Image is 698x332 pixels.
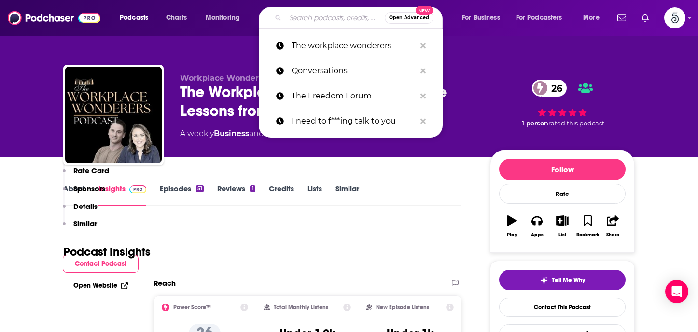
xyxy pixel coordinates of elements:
span: Logged in as Spiral5-G2 [664,7,685,28]
button: Details [63,202,98,220]
button: Share [600,209,626,244]
img: tell me why sparkle [540,277,548,284]
button: Apps [524,209,549,244]
button: Show profile menu [664,7,685,28]
a: Contact This Podcast [499,298,626,317]
button: open menu [199,10,252,26]
span: For Business [462,11,500,25]
a: Credits [269,184,294,206]
button: Contact Podcast [63,255,139,273]
a: 26 [532,80,567,97]
button: Open AdvancedNew [385,12,433,24]
img: User Profile [664,7,685,28]
span: Charts [166,11,187,25]
p: Details [73,202,98,211]
button: Sponsors [63,184,105,202]
div: Apps [531,232,544,238]
button: Bookmark [575,209,600,244]
h2: Total Monthly Listens [274,304,328,311]
button: open menu [455,10,512,26]
a: Business [214,129,249,138]
a: The Freedom Forum [259,83,443,109]
span: 1 person [522,120,548,127]
span: Tell Me Why [552,277,585,284]
button: open menu [113,10,161,26]
a: Show notifications dropdown [614,10,630,26]
div: 26 1 personrated this podcast [490,73,635,133]
a: Similar [335,184,359,206]
a: Show notifications dropdown [638,10,653,26]
a: Lists [307,184,322,206]
h2: Reach [154,278,176,288]
span: Podcasts [120,11,148,25]
span: Monitoring [206,11,240,25]
a: I need to f***ing talk to you [259,109,443,134]
a: Open Website [73,281,128,290]
span: rated this podcast [548,120,604,127]
p: I need to f***ing talk to you [292,109,416,134]
img: Podchaser - Follow, Share and Rate Podcasts [8,9,100,27]
div: Search podcasts, credits, & more... [268,7,452,29]
div: List [558,232,566,238]
p: The workplace wonderers [292,33,416,58]
span: Open Advanced [389,15,429,20]
div: Bookmark [576,232,599,238]
button: Play [499,209,524,244]
p: Qonversations [292,58,416,83]
span: Workplace Wonderer - [PERSON_NAME] [180,73,344,83]
img: The Workplace Wonderers: Workplace Lessons from Experts [65,67,162,163]
div: 1 [250,185,255,192]
a: Reviews1 [217,184,255,206]
a: Charts [160,10,193,26]
div: Rate [499,184,626,204]
a: The workplace wonderers [259,33,443,58]
h2: New Episode Listens [376,304,429,311]
div: Open Intercom Messenger [665,280,688,303]
h2: Power Score™ [173,304,211,311]
p: Similar [73,219,97,228]
button: Similar [63,219,97,237]
p: Sponsors [73,184,105,193]
span: New [416,6,433,15]
span: and [249,129,264,138]
button: tell me why sparkleTell Me Why [499,270,626,290]
span: More [583,11,600,25]
button: open menu [510,10,576,26]
button: open menu [576,10,612,26]
a: Qonversations [259,58,443,83]
span: 26 [542,80,567,97]
button: List [550,209,575,244]
button: Follow [499,159,626,180]
a: Episodes51 [160,184,204,206]
div: 51 [196,185,204,192]
div: Share [606,232,619,238]
input: Search podcasts, credits, & more... [285,10,385,26]
p: The Freedom Forum [292,83,416,109]
div: Play [507,232,517,238]
div: A weekly podcast [180,128,349,139]
span: For Podcasters [516,11,562,25]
